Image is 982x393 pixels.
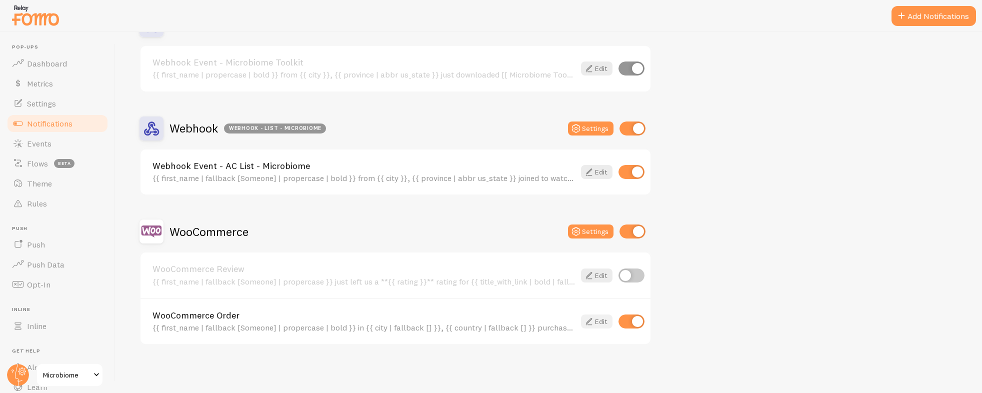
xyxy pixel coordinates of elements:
span: Pop-ups [12,44,109,50]
span: Flows [27,158,48,168]
span: Push [27,239,45,249]
a: Notifications [6,113,109,133]
div: {{ first_name | propercase | bold }} from {{ city }}, {{ province | abbr us_state }} just downloa... [152,70,575,79]
a: Flows beta [6,153,109,173]
a: Settings [6,93,109,113]
a: Edit [581,268,612,282]
span: Events [27,138,51,148]
span: Opt-In [27,279,50,289]
a: Edit [581,165,612,179]
h2: Webhook [169,120,326,136]
a: WooCommerce Review [152,264,575,273]
a: Push [6,234,109,254]
a: Push Data [6,254,109,274]
img: fomo-relay-logo-orange.svg [10,2,60,28]
span: Rules [27,198,47,208]
img: WooCommerce [139,219,163,243]
span: beta [54,159,74,168]
a: Edit [581,61,612,75]
span: Inline [12,306,109,313]
span: Inline [27,321,46,331]
div: {{ first_name | fallback [Someone] | propercase | bold }} from {{ city }}, {{ province | abbr us_... [152,173,575,182]
a: Metrics [6,73,109,93]
span: Dashboard [27,58,67,68]
span: Alerts [27,362,48,372]
span: Learn [27,382,47,392]
a: Webhook Event - Microbiome Toolkit [152,58,575,67]
div: {{ first_name | fallback [Someone] | propercase | bold }} in {{ city | fallback [] }}, {{ country... [152,323,575,332]
a: Rules [6,193,109,213]
a: Webhook Event - AC List - Microbiome [152,161,575,170]
span: Push [12,225,109,232]
a: Theme [6,173,109,193]
a: Microbiome [36,363,103,387]
a: WooCommerce Order [152,311,575,320]
a: Dashboard [6,53,109,73]
span: Theme [27,178,52,188]
span: Notifications [27,118,72,128]
h2: WooCommerce [169,224,248,239]
span: Settings [27,98,56,108]
button: Settings [568,121,613,135]
div: {{ first_name | fallback [Someone] | propercase }} just left us a **{{ rating }}** rating for {{ ... [152,277,575,286]
a: Inline [6,316,109,336]
a: Events [6,133,109,153]
button: Settings [568,224,613,238]
div: Webhook - List - Microbiome [224,123,326,133]
span: Get Help [12,348,109,354]
span: Metrics [27,78,53,88]
span: Push Data [27,259,64,269]
a: Alerts [6,357,109,377]
a: Edit [581,314,612,328]
img: Webhook [139,116,163,140]
a: Opt-In [6,274,109,294]
span: Microbiome [43,369,90,381]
